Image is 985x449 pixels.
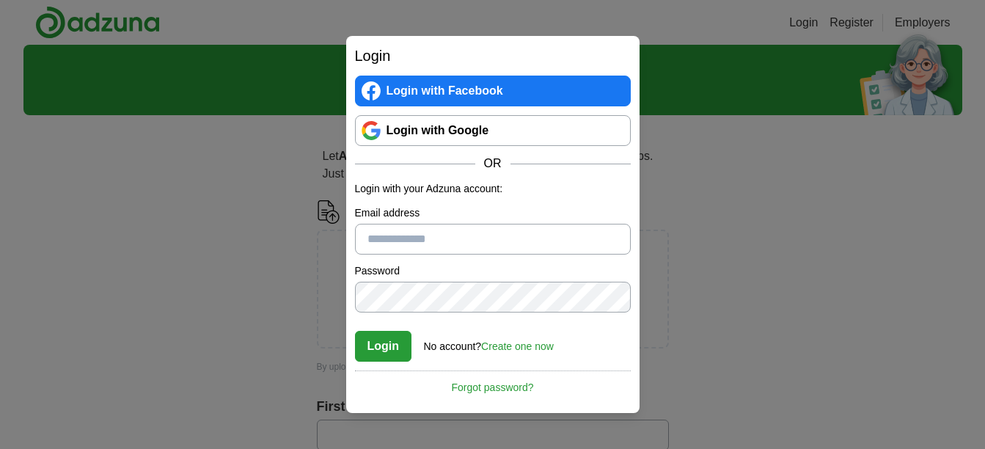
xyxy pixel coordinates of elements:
p: Login with your Adzuna account: [355,181,631,197]
a: Login with Facebook [355,76,631,106]
span: OR [475,155,510,172]
a: Login with Google [355,115,631,146]
button: Login [355,331,412,362]
a: Forgot password? [355,370,631,395]
label: Password [355,263,631,279]
label: Email address [355,205,631,221]
a: Create one now [481,340,554,352]
h2: Login [355,45,631,67]
div: No account? [424,330,554,354]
